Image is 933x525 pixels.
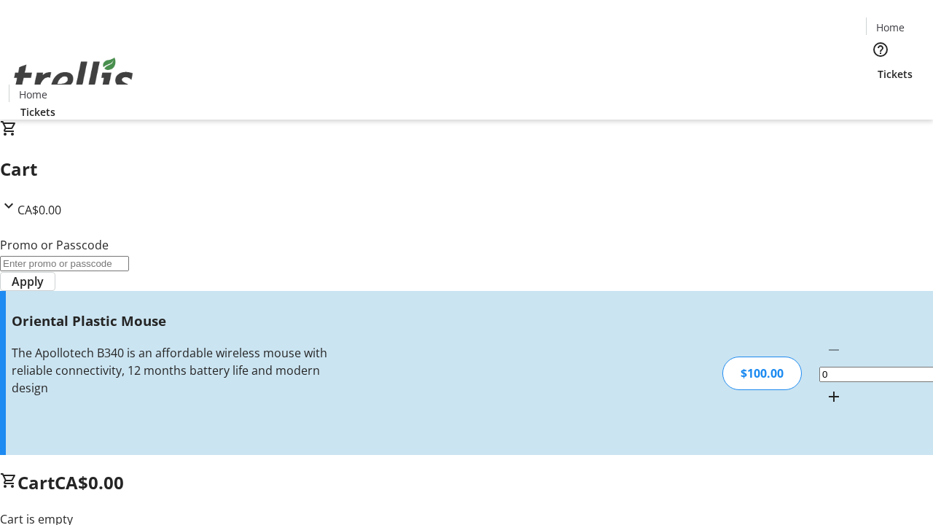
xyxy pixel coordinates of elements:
[12,311,330,331] h3: Oriental Plastic Mouse
[20,104,55,120] span: Tickets
[12,344,330,397] div: The Apollotech B340 is an affordable wireless mouse with reliable connectivity, 12 months battery...
[878,66,913,82] span: Tickets
[17,202,61,218] span: CA$0.00
[12,273,44,290] span: Apply
[866,66,924,82] a: Tickets
[9,104,67,120] a: Tickets
[867,20,913,35] a: Home
[19,87,47,102] span: Home
[866,35,895,64] button: Help
[55,470,124,494] span: CA$0.00
[9,42,138,114] img: Orient E2E Organization 6uU3ANMNi8's Logo
[722,357,802,390] div: $100.00
[9,87,56,102] a: Home
[876,20,905,35] span: Home
[819,382,848,411] button: Increment by one
[866,82,895,111] button: Cart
